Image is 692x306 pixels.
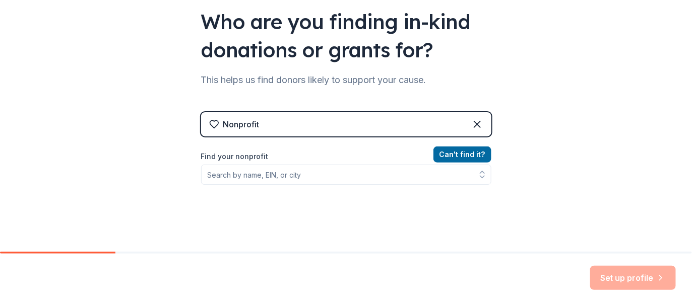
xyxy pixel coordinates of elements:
[201,8,491,64] div: Who are you finding in-kind donations or grants for?
[433,146,491,163] button: Can't find it?
[201,165,491,185] input: Search by name, EIN, or city
[201,72,491,88] div: This helps us find donors likely to support your cause.
[223,118,260,130] div: Nonprofit
[201,150,491,163] label: Find your nonprofit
